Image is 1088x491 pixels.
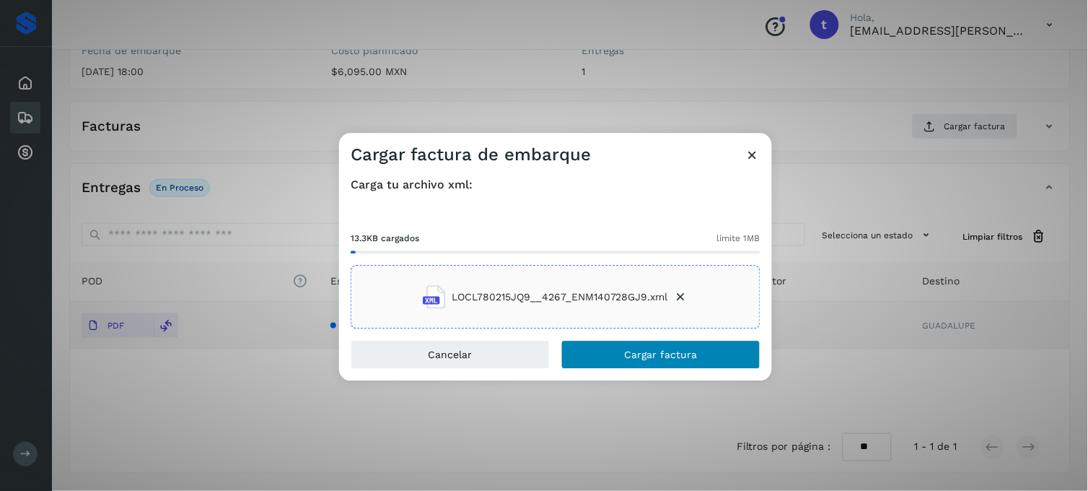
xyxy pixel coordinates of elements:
[625,350,698,360] span: Cargar factura
[351,341,550,370] button: Cancelar
[429,350,473,360] span: Cancelar
[452,290,668,305] span: LOCL780215JQ9__4267_ENM140728GJ9.xml
[351,178,760,191] h4: Carga tu archivo xml:
[717,233,760,245] span: límite 1MB
[351,233,419,245] span: 13.3KB cargados
[351,144,591,165] h3: Cargar factura de embarque
[561,341,760,370] button: Cargar factura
